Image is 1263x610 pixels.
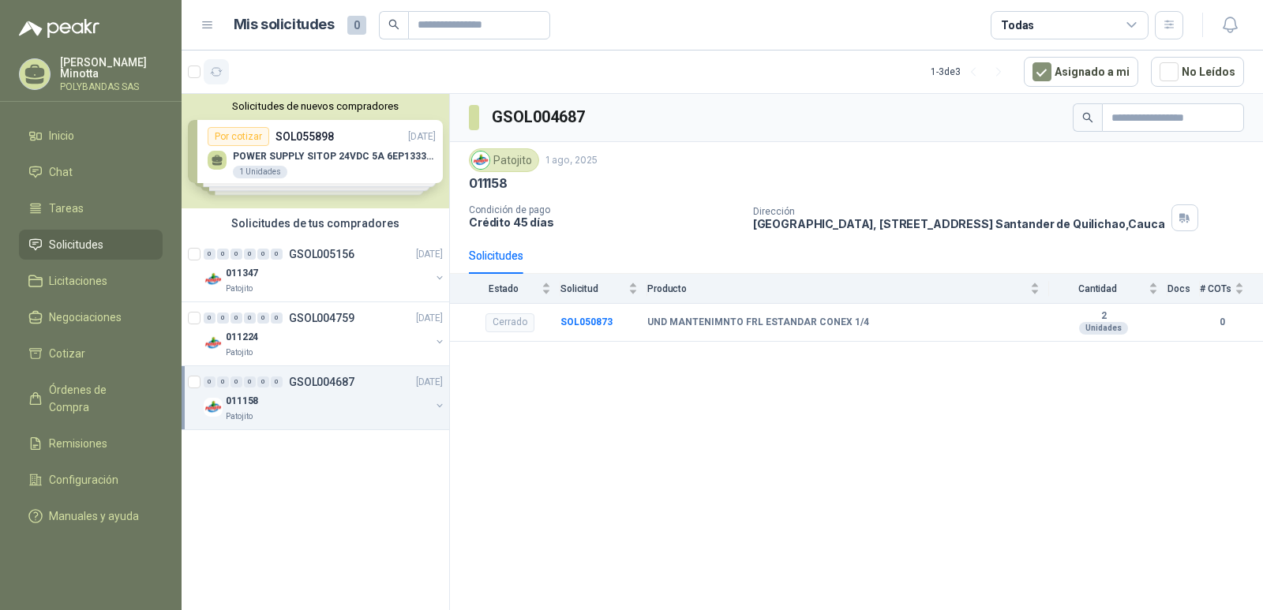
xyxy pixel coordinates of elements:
[647,283,1027,294] span: Producto
[226,394,258,409] p: 011158
[217,249,229,260] div: 0
[416,375,443,390] p: [DATE]
[289,312,354,324] p: GSOL004759
[19,302,163,332] a: Negociaciones
[257,312,269,324] div: 0
[1200,274,1263,303] th: # COTs
[217,376,229,387] div: 0
[469,247,523,264] div: Solicitudes
[19,465,163,495] a: Configuración
[19,339,163,369] a: Cotizar
[19,157,163,187] a: Chat
[545,153,598,168] p: 1 ago, 2025
[1200,315,1244,330] b: 0
[19,121,163,151] a: Inicio
[647,274,1049,303] th: Producto
[753,206,1165,217] p: Dirección
[472,152,489,169] img: Company Logo
[19,266,163,296] a: Licitaciones
[257,249,269,260] div: 0
[19,428,163,458] a: Remisiones
[1049,283,1145,294] span: Cantidad
[753,217,1165,230] p: [GEOGRAPHIC_DATA], [STREET_ADDRESS] Santander de Quilichao , Cauca
[188,100,443,112] button: Solicitudes de nuevos compradores
[49,236,103,253] span: Solicitudes
[1167,274,1200,303] th: Docs
[234,13,335,36] h1: Mis solicitudes
[49,507,139,525] span: Manuales y ayuda
[19,193,163,223] a: Tareas
[244,312,256,324] div: 0
[182,94,449,208] div: Solicitudes de nuevos compradoresPor cotizarSOL055898[DATE] POWER SUPPLY SITOP 24VDC 5A 6EP13333B...
[469,175,508,192] p: 011158
[49,309,122,326] span: Negociaciones
[49,435,107,452] span: Remisiones
[226,283,253,295] p: Patojito
[560,283,625,294] span: Solicitud
[1151,57,1244,87] button: No Leídos
[217,312,229,324] div: 0
[204,249,215,260] div: 0
[204,270,223,289] img: Company Logo
[226,266,258,281] p: 011347
[226,330,258,345] p: 011224
[60,82,163,92] p: POLYBANDAS SAS
[204,309,446,359] a: 0 0 0 0 0 0 GSOL004759[DATE] Company Logo011224Patojito
[1049,274,1167,303] th: Cantidad
[1049,310,1158,323] b: 2
[469,204,740,215] p: Condición de pago
[244,376,256,387] div: 0
[416,311,443,326] p: [DATE]
[182,208,449,238] div: Solicitudes de tus compradores
[226,346,253,359] p: Patojito
[49,200,84,217] span: Tareas
[931,59,1011,84] div: 1 - 3 de 3
[60,57,163,79] p: [PERSON_NAME] Minotta
[204,245,446,295] a: 0 0 0 0 0 0 GSOL005156[DATE] Company Logo011347Patojito
[560,274,647,303] th: Solicitud
[49,471,118,488] span: Configuración
[469,148,539,172] div: Patojito
[204,398,223,417] img: Company Logo
[1001,17,1034,34] div: Todas
[1024,57,1138,87] button: Asignado a mi
[226,410,253,423] p: Patojito
[19,19,99,38] img: Logo peakr
[647,316,869,329] b: UND MANTENIMNTO FRL ESTANDAR CONEX 1/4
[19,230,163,260] a: Solicitudes
[485,313,534,332] div: Cerrado
[560,316,613,327] a: SOL050873
[49,272,107,290] span: Licitaciones
[271,312,283,324] div: 0
[469,283,538,294] span: Estado
[230,249,242,260] div: 0
[469,215,740,229] p: Crédito 45 días
[271,249,283,260] div: 0
[49,163,73,181] span: Chat
[49,127,74,144] span: Inicio
[49,345,85,362] span: Cotizar
[1079,322,1128,335] div: Unidades
[19,375,163,422] a: Órdenes de Compra
[492,105,587,129] h3: GSOL004687
[204,334,223,353] img: Company Logo
[230,376,242,387] div: 0
[450,274,560,303] th: Estado
[289,249,354,260] p: GSOL005156
[204,372,446,423] a: 0 0 0 0 0 0 GSOL004687[DATE] Company Logo011158Patojito
[388,19,399,30] span: search
[1200,283,1231,294] span: # COTs
[347,16,366,35] span: 0
[19,501,163,531] a: Manuales y ayuda
[257,376,269,387] div: 0
[244,249,256,260] div: 0
[271,376,283,387] div: 0
[289,376,354,387] p: GSOL004687
[204,312,215,324] div: 0
[230,312,242,324] div: 0
[416,247,443,262] p: [DATE]
[1082,112,1093,123] span: search
[49,381,148,416] span: Órdenes de Compra
[204,376,215,387] div: 0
